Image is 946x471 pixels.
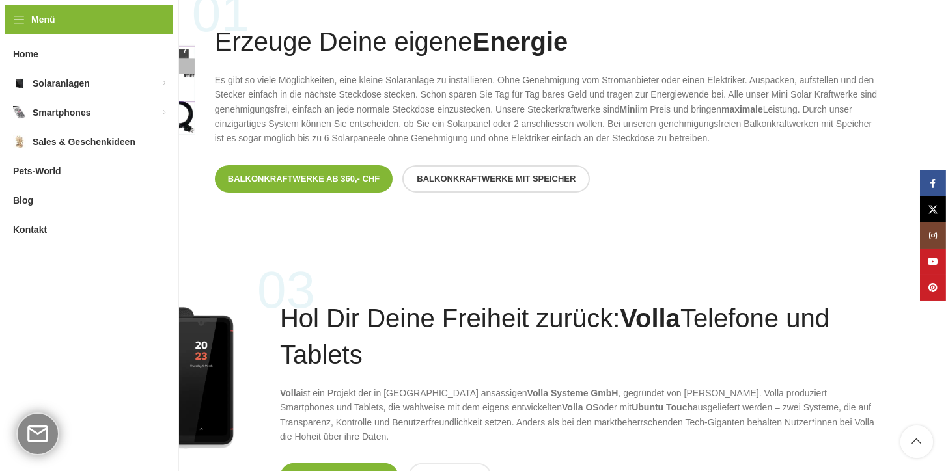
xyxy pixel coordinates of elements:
[31,12,55,27] span: Menü
[215,165,393,193] a: Balkonkraftwerke ab 360,- CHF
[105,299,260,455] img: Volla x 23
[920,170,946,196] a: Facebook Social Link
[280,388,301,398] strong: Volla
[920,249,946,275] a: YouTube Social Link
[417,174,576,184] span: Balkonkraftwerke mit Speicher
[473,27,568,56] b: Energie
[228,174,380,184] span: Balkonkraftwerke ab 360,- CHF
[13,42,38,66] span: Home
[13,218,47,241] span: Kontakt
[900,425,933,458] a: Scroll to top button
[280,300,881,373] h4: Hol Dir Deine Freiheit zurück: Telefone und Tablets
[920,275,946,301] a: Pinterest Social Link
[620,104,638,114] strong: Mini
[215,23,568,60] h4: Erzeuge Deine eigene
[33,101,90,124] span: Smartphones
[632,402,693,412] strong: Ubuntu Touch
[13,106,26,119] img: Smartphones
[620,304,680,332] b: Volla
[527,388,619,398] strong: Volla Systeme GmbH
[13,77,26,90] img: Solaranlagen
[562,402,599,412] strong: Volla OS
[13,189,33,212] span: Blog
[920,196,946,222] a: X Social Link
[721,104,763,114] strong: maximale
[33,72,90,95] span: Solaranlagen
[280,386,881,444] p: ist ein Projekt der in [GEOGRAPHIC_DATA] ansässigen , gegründet von [PERSON_NAME]. Volla produzie...
[33,130,135,154] span: Sales & Geschenkideen
[215,73,881,146] p: Es gibt so viele Möglichkeiten, eine kleine Solaranlage zu installieren. Ohne Genehmigung vom Str...
[13,135,26,148] img: Sales & Geschenkideen
[257,264,858,316] p: 03
[13,159,61,183] span: Pets-World
[402,165,590,193] a: Balkonkraftwerke mit Speicher
[920,222,946,249] a: Instagram Social Link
